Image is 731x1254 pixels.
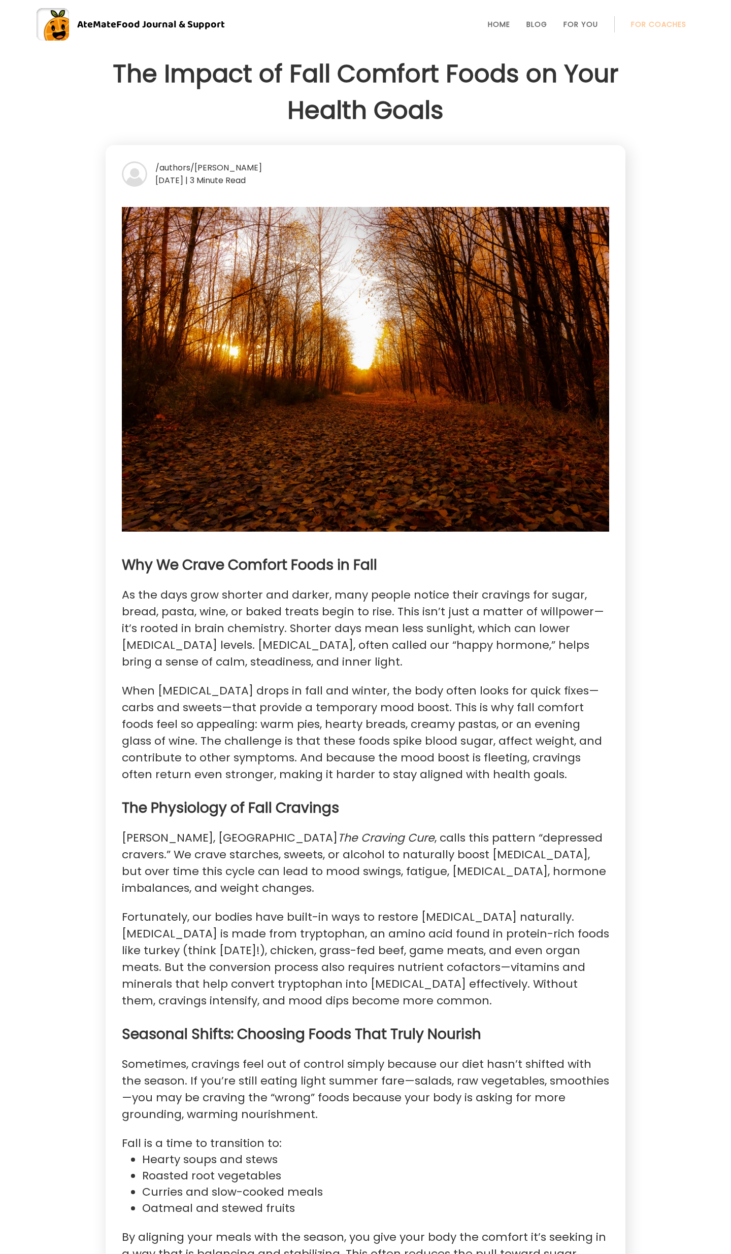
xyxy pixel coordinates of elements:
strong: The Physiology of Fall Cravings [122,798,339,818]
a: For Coaches [631,20,686,28]
p: [PERSON_NAME], [GEOGRAPHIC_DATA] , calls this pattern “depressed cravers.” We crave starches, swe... [122,829,609,896]
p: Fortunately, our bodies have built-in ways to restore [MEDICAL_DATA] naturally. [MEDICAL_DATA] is... [122,909,609,1009]
li: Oatmeal and stewed fruits [142,1200,609,1216]
strong: Why We Crave Comfort Foods in Fall [122,555,377,575]
p: Sometimes, cravings feel out of control simply because our diet hasn’t shifted with the season. I... [122,1056,609,1123]
em: The Craving Cure [338,830,435,846]
div: [DATE] | 3 Minute Read [122,174,609,187]
strong: Seasonal Shifts: Choosing Foods That Truly Nourish [122,1024,481,1044]
span: Food Journal & Support [116,16,225,32]
p: As the days grow shorter and darker, many people notice their cravings for sugar, bread, pasta, w... [122,586,609,670]
a: Blog [526,20,547,28]
li: Hearty soups and stews [142,1152,609,1168]
div: /authors/[PERSON_NAME] [122,161,609,174]
a: Home [488,20,510,28]
img: Food influencer [122,199,609,540]
li: Curries and slow-cooked meals [142,1184,609,1200]
img: bg-avatar-default.svg [122,161,147,187]
div: AteMate [69,16,225,32]
a: For You [563,20,598,28]
li: Roasted root vegetables [142,1168,609,1184]
h1: The Impact of Fall Comfort Foods on Your Health Goals [106,56,625,129]
a: AteMateFood Journal & Support [37,8,694,41]
p: When [MEDICAL_DATA] drops in fall and winter, the body often looks for quick fixes—carbs and swee... [122,682,609,783]
p: Fall is a time to transition to: [122,1135,609,1152]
